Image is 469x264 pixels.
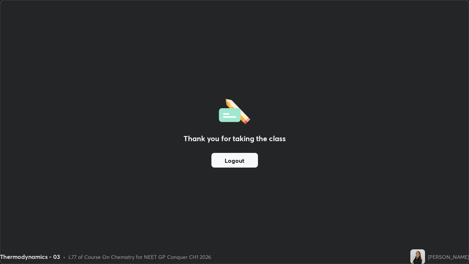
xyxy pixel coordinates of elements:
[69,253,211,261] div: L77 of Course On Chemistry for NEET GP Conquer CH1 2026
[219,96,250,124] img: offlineFeedback.1438e8b3.svg
[410,249,425,264] img: ecece39d808d43ba862a92e68c384f5b.jpg
[63,253,66,261] div: •
[184,133,286,144] h2: Thank you for taking the class
[211,153,258,168] button: Logout
[428,253,469,261] div: [PERSON_NAME]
